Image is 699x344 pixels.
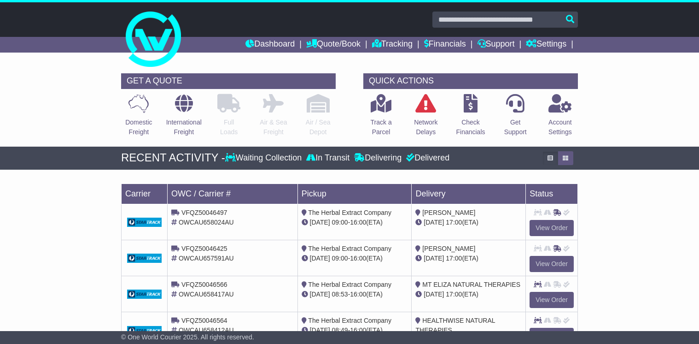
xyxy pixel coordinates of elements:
span: VFQZ50046566 [181,281,227,288]
div: Delivered [404,153,449,163]
div: (ETA) [415,254,522,263]
span: 09:00 [332,219,348,226]
span: The Herbal Extract Company [308,281,391,288]
p: Air & Sea Freight [260,118,287,137]
td: Pickup [297,184,412,204]
a: View Order [530,220,574,236]
span: OWCAU657591AU [179,255,234,262]
span: OWCAU658024AU [179,219,234,226]
span: [PERSON_NAME] [422,245,475,252]
span: © One World Courier 2025. All rights reserved. [121,333,254,341]
p: Network Delays [414,118,437,137]
span: [DATE] [424,291,444,298]
p: Account Settings [548,118,572,137]
span: The Herbal Extract Company [308,245,391,252]
img: GetCarrierServiceDarkLogo [127,254,162,263]
span: The Herbal Extract Company [308,209,391,216]
img: GetCarrierServiceDarkLogo [127,326,162,335]
span: VFQZ50046425 [181,245,227,252]
span: 16:00 [350,291,366,298]
span: [DATE] [310,255,330,262]
img: GetCarrierServiceDarkLogo [127,218,162,227]
p: Full Loads [217,118,240,137]
div: QUICK ACTIONS [363,73,578,89]
span: [DATE] [310,326,330,334]
a: DomesticFreight [125,94,152,142]
span: [DATE] [424,219,444,226]
a: InternationalFreight [166,94,202,142]
div: RECENT ACTIVITY - [121,151,225,165]
div: Delivering [352,153,404,163]
a: Track aParcel [370,94,392,142]
div: - (ETA) [302,290,408,299]
td: Carrier [122,184,168,204]
a: Quote/Book [306,37,361,53]
div: - (ETA) [302,254,408,263]
span: 08:49 [332,326,348,334]
span: MT ELIZA NATURAL THERAPIES [422,281,520,288]
span: [DATE] [310,219,330,226]
div: Waiting Collection [225,153,304,163]
a: CheckFinancials [455,94,485,142]
td: OWC / Carrier # [168,184,298,204]
span: [DATE] [424,255,444,262]
td: Delivery [412,184,526,204]
a: GetSupport [504,94,527,142]
a: Support [478,37,515,53]
div: - (ETA) [302,326,408,335]
p: Domestic Freight [125,118,152,137]
p: Track a Parcel [371,118,392,137]
div: (ETA) [415,218,522,227]
div: - (ETA) [302,218,408,227]
span: VFQZ50046564 [181,317,227,324]
span: 08:53 [332,291,348,298]
a: Financials [424,37,466,53]
span: 17:00 [446,219,462,226]
p: Air / Sea Depot [306,118,331,137]
a: View Order [530,256,574,272]
span: [DATE] [310,291,330,298]
p: Check Financials [456,118,485,137]
span: 17:00 [446,255,462,262]
a: Tracking [372,37,413,53]
span: 09:00 [332,255,348,262]
span: HEALTHWISE NATURAL THERAPIES [415,317,495,334]
a: NetworkDelays [414,94,438,142]
a: Settings [526,37,566,53]
div: GET A QUOTE [121,73,336,89]
a: View Order [530,292,574,308]
span: 16:00 [350,255,366,262]
img: GetCarrierServiceDarkLogo [127,290,162,299]
span: VFQZ50046497 [181,209,227,216]
span: [PERSON_NAME] [422,209,475,216]
div: (ETA) [415,290,522,299]
a: View Order [530,328,574,344]
span: OWCAU658412AU [179,326,234,334]
span: 16:00 [350,219,366,226]
span: OWCAU658417AU [179,291,234,298]
a: Dashboard [245,37,295,53]
div: In Transit [304,153,352,163]
p: International Freight [166,118,202,137]
a: AccountSettings [548,94,572,142]
td: Status [526,184,578,204]
span: 17:00 [446,291,462,298]
span: The Herbal Extract Company [308,317,391,324]
span: 16:00 [350,326,366,334]
p: Get Support [504,118,527,137]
